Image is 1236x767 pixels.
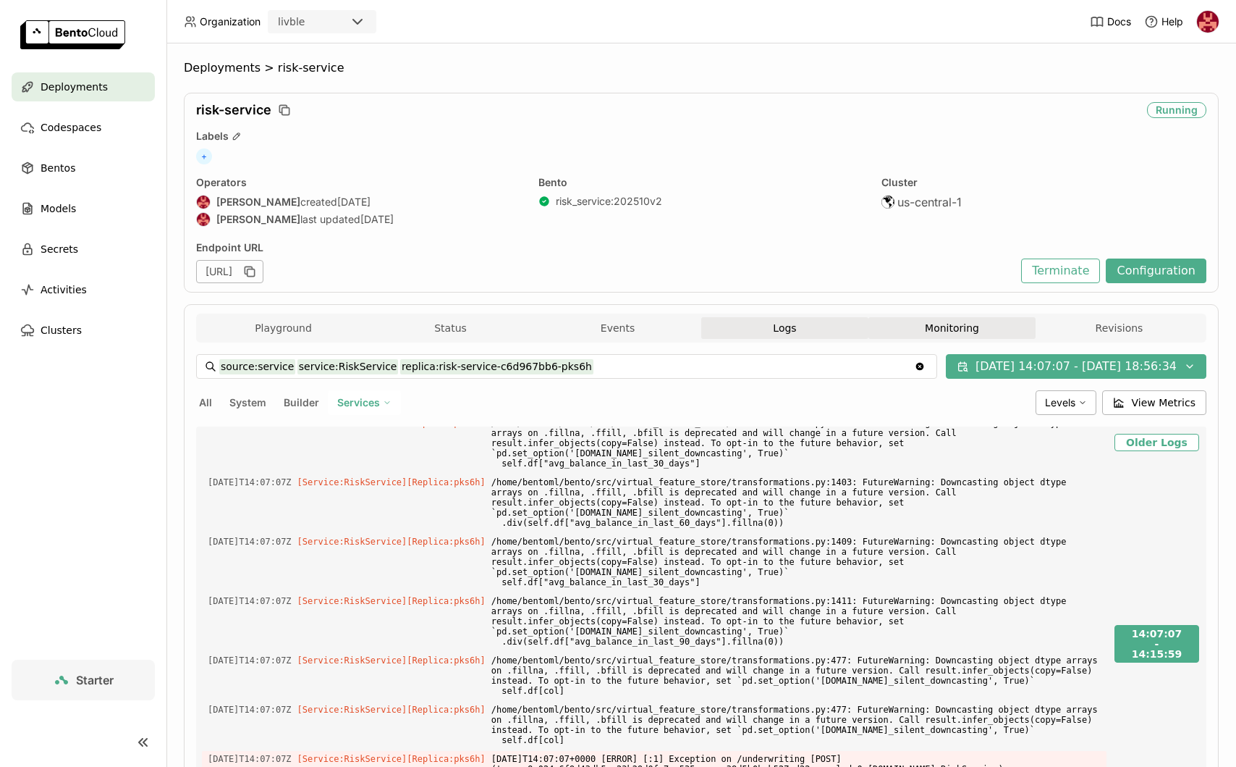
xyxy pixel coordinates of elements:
[12,660,155,700] a: Starter
[216,196,300,209] strong: [PERSON_NAME]
[1106,259,1206,283] button: Configuration
[897,195,962,209] span: us-central-1
[534,317,701,339] button: Events
[227,393,269,412] button: System
[1107,15,1131,28] span: Docs
[407,655,485,666] span: [Replica:pks6h]
[200,15,261,28] span: Organization
[1197,11,1219,33] img: Uri Vinetz
[184,61,1219,75] nav: Breadcrumbs navigation
[367,317,534,339] button: Status
[1045,396,1075,408] span: Levels
[538,176,863,189] div: Bento
[41,119,101,136] span: Codespaces
[1036,390,1096,415] div: Levels
[407,754,485,764] span: [Replica:pks6h]
[297,596,407,606] span: [Service:RiskService]
[208,702,292,718] span: 2025-09-28T14:07:07.362Z
[76,673,114,687] span: Starter
[229,396,266,408] span: System
[196,241,1014,254] div: Endpoint URL
[41,159,75,177] span: Bentos
[1132,640,1182,647] div: -
[297,655,407,666] span: [Service:RiskService]
[196,260,263,283] div: [URL]
[197,196,210,209] img: Uri Vinetz
[184,61,261,75] span: Deployments
[219,355,914,378] input: Search
[1161,15,1183,28] span: Help
[1102,390,1207,415] button: View Metrics
[41,322,82,339] span: Clusters
[1144,14,1183,29] div: Help
[41,240,78,258] span: Secrets
[12,235,155,264] a: Secrets
[196,393,215,412] button: All
[208,474,292,490] span: 2025-09-28T14:07:07.361Z
[278,61,344,75] span: risk-service
[328,390,401,415] div: Services
[337,196,371,209] span: [DATE]
[12,154,155,183] a: Bentos
[20,20,125,49] img: logo
[407,537,485,547] span: [Replica:pks6h]
[1147,102,1206,118] div: Running
[491,702,1101,748] span: /home/bentoml/bento/src/virtual_feature_store/transformations.py:477: FutureWarning: Downcasting ...
[297,477,407,487] span: [Service:RiskService]
[1132,627,1182,640] div: 2025-09-28T14:07:07.358Z
[1021,259,1100,283] button: Terminate
[12,113,155,142] a: Codespaces
[12,194,155,223] a: Models
[216,213,300,226] strong: [PERSON_NAME]
[12,316,155,345] a: Clusters
[360,213,394,226] span: [DATE]
[281,393,322,412] button: Builder
[1114,625,1199,663] button: 14:07:07-14:15:59
[208,593,292,609] span: 2025-09-28T14:07:07.361Z
[491,474,1101,531] span: /home/bentoml/bento/src/virtual_feature_store/transformations.py:1403: FutureWarning: Downcasting...
[556,195,662,208] a: risk_service:202510v2
[12,275,155,304] a: Activities
[196,195,521,209] div: created
[946,354,1206,379] button: [DATE] 14:07:07 - [DATE] 18:56:34
[41,200,76,217] span: Models
[196,212,521,227] div: last updated
[261,61,278,75] span: >
[196,176,521,189] div: Operators
[1114,434,1199,451] button: Older Logs
[1036,317,1203,339] button: Revisions
[196,102,271,118] span: risk-service
[1090,14,1131,29] a: Docs
[491,653,1101,699] span: /home/bentoml/bento/src/virtual_feature_store/transformations.py:477: FutureWarning: Downcasting ...
[297,754,407,764] span: [Service:RiskService]
[278,14,305,29] div: livble
[297,705,407,715] span: [Service:RiskService]
[197,213,210,226] img: Uri Vinetz
[407,705,485,715] span: [Replica:pks6h]
[881,176,1206,189] div: Cluster
[208,751,292,767] span: 2025-09-28T14:07:07.440Z
[491,534,1101,590] span: /home/bentoml/bento/src/virtual_feature_store/transformations.py:1409: FutureWarning: Downcasting...
[200,317,367,339] button: Playground
[306,15,308,30] input: Selected livble.
[914,361,926,372] svg: Clear value
[41,78,108,96] span: Deployments
[1132,395,1196,410] span: View Metrics
[208,534,292,550] span: 2025-09-28T14:07:07.361Z
[12,72,155,101] a: Deployments
[297,537,407,547] span: [Service:RiskService]
[868,317,1036,339] button: Monitoring
[284,396,319,408] span: Builder
[199,396,212,408] span: All
[491,593,1101,650] span: /home/bentoml/bento/src/virtual_feature_store/transformations.py:1411: FutureWarning: Downcasting...
[1132,647,1182,661] div: 2025-09-28T14:15:59.098Z
[407,596,485,606] span: [Replica:pks6h]
[491,415,1101,471] span: /home/bentoml/bento/src/virtual_feature_store/transformations.py:1401: FutureWarning: Downcasting...
[337,396,380,409] span: Services
[41,281,87,298] span: Activities
[196,148,212,164] span: +
[196,130,1206,143] div: Labels
[407,477,485,487] span: [Replica:pks6h]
